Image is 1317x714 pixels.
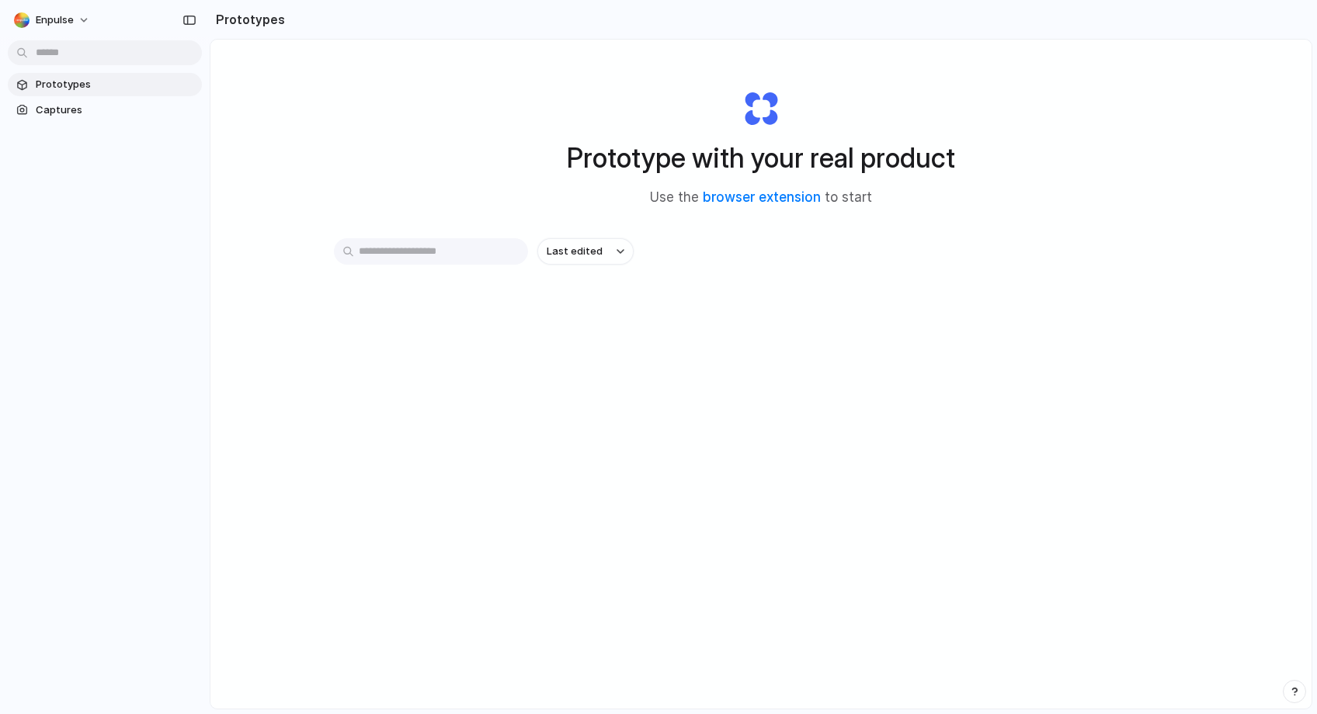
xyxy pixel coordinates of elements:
button: Enpulse [8,8,98,33]
button: Last edited [537,238,634,265]
h2: Prototypes [210,10,285,29]
span: Captures [36,102,196,118]
span: Last edited [547,244,603,259]
a: browser extension [703,189,821,205]
a: Captures [8,99,202,122]
h1: Prototype with your real product [567,137,955,178]
span: Use the to start [650,188,872,208]
span: Enpulse [36,12,74,28]
span: Prototypes [36,77,196,92]
a: Prototypes [8,73,202,96]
